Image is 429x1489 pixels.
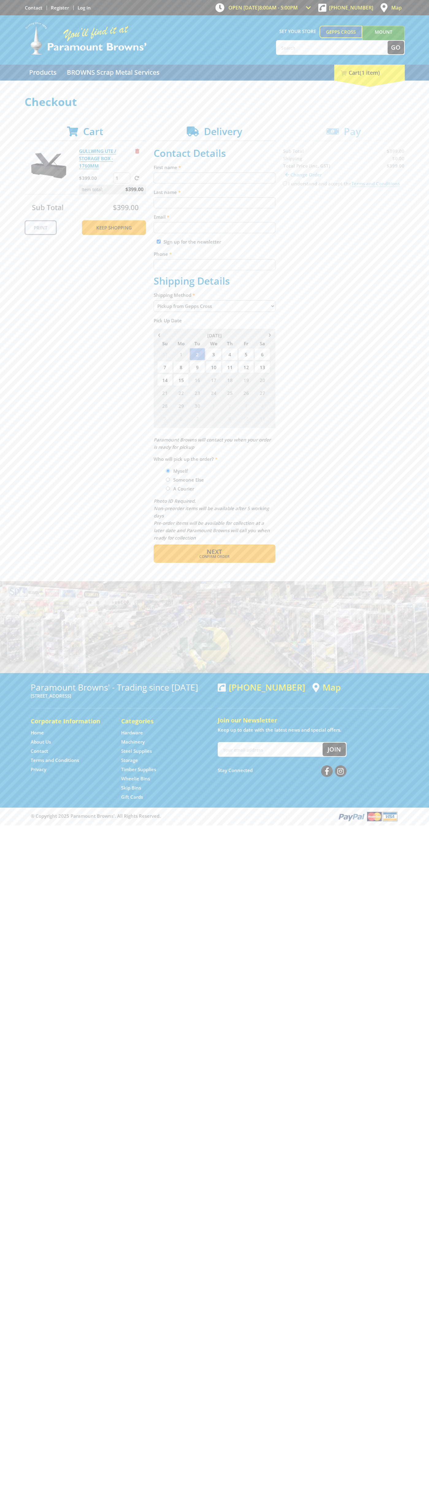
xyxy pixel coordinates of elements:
a: Keep Shopping [82,220,146,235]
img: GULLWING UTE / STORAGE BOX - 1760MM [30,147,67,184]
span: 27 [255,387,270,399]
span: 22 [173,387,189,399]
button: Next Confirm order [154,544,275,563]
h3: Paramount Browns' - Trading since [DATE] [31,682,212,692]
img: PayPal, Mastercard, Visa accepted [337,811,399,822]
a: Go to the Steel Supplies page [121,748,152,754]
input: Please select who will pick up the order. [166,478,170,482]
span: We [206,339,221,347]
span: 18 [222,374,238,386]
span: 28 [157,400,173,412]
a: View a map of Gepps Cross location [312,682,341,692]
span: 6 [173,412,189,425]
label: Who will pick up the order? [154,455,275,463]
a: Go to the Privacy page [31,766,46,773]
span: 26 [238,387,254,399]
input: Please enter your telephone number. [154,259,275,270]
label: Phone [154,250,275,258]
span: 7 [157,361,173,373]
a: Go to the Products page [25,65,61,81]
span: 5 [238,348,254,360]
span: 10 [206,361,221,373]
span: 2 [190,348,205,360]
a: Go to the Hardware page [121,729,143,736]
a: Go to the Skip Bins page [121,785,141,791]
span: Fr [238,339,254,347]
em: Photo ID Required. Non-preorder items will be available after 5 working days Pre-order items will... [154,498,270,541]
h1: Checkout [25,96,405,108]
a: Go to the registration page [51,5,69,11]
div: [PHONE_NUMBER] [218,682,305,692]
select: Please select a shipping method. [154,300,275,312]
label: Myself [171,466,190,476]
p: Keep up to date with the latest news and special offers. [218,726,399,733]
span: 12 [238,361,254,373]
img: Paramount Browns' [25,21,147,55]
label: Email [154,213,275,221]
span: Sa [255,339,270,347]
div: Cart [334,65,405,81]
a: Remove from cart [135,148,139,154]
label: First name [154,164,275,171]
span: 20 [255,374,270,386]
span: $399.00 [125,185,144,194]
span: 31 [157,348,173,360]
span: (1 item) [360,69,380,76]
span: Cart [83,125,103,138]
label: Sign up for the newsletter [163,239,221,245]
span: 24 [206,387,221,399]
span: 1 [206,400,221,412]
span: 11 [222,361,238,373]
span: 4 [222,348,238,360]
button: Go [388,41,404,54]
span: 15 [173,374,189,386]
input: Please enter your first name. [154,172,275,184]
span: 4 [255,400,270,412]
span: 23 [190,387,205,399]
span: 29 [173,400,189,412]
input: Please select who will pick up the order. [166,487,170,491]
span: 3 [206,348,221,360]
a: Print [25,220,57,235]
h5: Corporate Information [31,717,109,726]
a: Gepps Cross [320,26,362,38]
label: Someone Else [171,475,206,485]
span: 9 [222,412,238,425]
span: 16 [190,374,205,386]
a: Go to the Terms and Conditions page [31,757,79,763]
a: Go to the Timber Supplies page [121,766,156,773]
label: Shipping Method [154,291,275,299]
p: Item total: [79,185,146,194]
a: Go to the Machinery page [121,739,145,745]
a: GULLWING UTE / STORAGE BOX - 1760MM [79,148,116,169]
a: Log in [78,5,91,11]
input: Search [277,41,388,54]
span: Sub Total [32,203,63,212]
span: 30 [190,400,205,412]
h2: Shipping Details [154,275,275,287]
div: Stay Connected [218,763,347,778]
a: Go to the Gift Cards page [121,794,143,800]
span: 8 [206,412,221,425]
em: Paramount Browns will contact you when your order is ready for pickup [154,437,271,450]
a: Mount [PERSON_NAME] [362,26,405,49]
span: 3 [238,400,254,412]
a: Go to the Home page [31,729,44,736]
span: 5 [157,412,173,425]
span: Delivery [204,125,242,138]
label: Last name [154,188,275,196]
input: Your email address [218,743,323,756]
span: 6 [255,348,270,360]
span: 10 [238,412,254,425]
span: 7 [190,412,205,425]
button: Join [323,743,346,756]
a: Go to the Contact page [25,5,42,11]
span: 13 [255,361,270,373]
span: Tu [190,339,205,347]
a: Go to the BROWNS Scrap Metal Services page [62,65,164,81]
span: Set your store [276,26,320,37]
span: OPEN [DATE] [228,4,298,11]
span: 11 [255,412,270,425]
h2: Contact Details [154,147,275,159]
span: 19 [238,374,254,386]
